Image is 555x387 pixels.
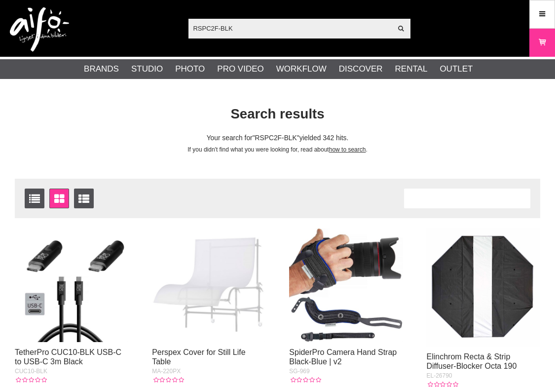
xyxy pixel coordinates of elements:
img: TetherPro CUC10-BLK USB-C to USB-C 3m Black [15,228,128,342]
img: Perspex Cover for Still Life Table [152,228,265,342]
span: MA-220PX [152,368,181,375]
span: . [366,146,367,153]
a: Studio [131,63,163,76]
img: Elinchrom Recta & Strip Diffuser-Blocker Octa 190 [426,228,540,346]
a: Perspex Cover for Still Life Table [152,348,245,366]
a: Elinchrom Recta & Strip Diffuser-Blocker Octa 190 [426,352,517,370]
a: Window [49,189,69,208]
span: SG-969 [289,368,309,375]
a: SpiderPro Camera Hand Strap Black-Blue | v2 [289,348,397,366]
a: Outlet [440,63,473,76]
span: EL-26790 [426,372,452,379]
a: Rental [395,63,428,76]
a: TetherPro CUC10-BLK USB-C to USB-C 3m Black [15,348,121,366]
img: SpiderPro Camera Hand Strap Black-Blue | v2 [289,228,403,342]
a: Photo [175,63,205,76]
span: If you didn't find what you were looking for, read about [187,146,329,153]
div: Customer rating: 0 [289,376,321,385]
a: List [25,189,44,208]
span: CUC10-BLK [15,368,47,375]
img: logo.png [10,7,69,52]
span: Your search for yielded 342 hits. [207,134,349,142]
a: Extended list [74,189,94,208]
span: RSPC2F-BLK [253,134,299,142]
a: Workflow [276,63,327,76]
h1: Search results [7,105,548,124]
div: Customer rating: 0 [152,376,184,385]
a: Brands [84,63,119,76]
a: Pro Video [217,63,263,76]
input: Search products ... [188,21,392,36]
a: Discover [339,63,383,76]
div: Customer rating: 0 [15,376,46,385]
a: how to search [329,146,366,153]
